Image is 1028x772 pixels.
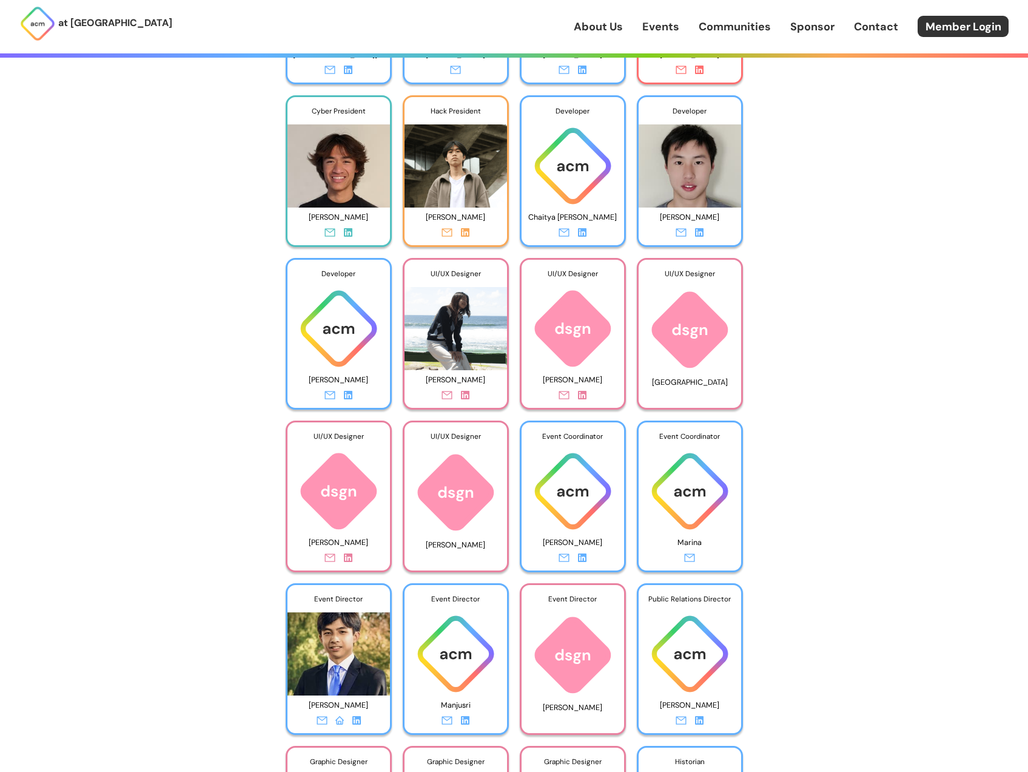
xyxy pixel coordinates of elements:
p: [PERSON_NAME] [527,371,619,390]
div: Event Director [287,585,390,613]
div: UI/UX Designer [405,260,507,288]
img: ACM logo [639,450,741,533]
div: Event Coordinator [522,422,624,450]
p: Chaitya [PERSON_NAME] [527,208,619,227]
img: ACM logo [639,612,741,696]
p: Manjusri [410,696,502,715]
img: ACM logo [522,614,624,697]
img: ACM logo [639,288,741,371]
img: ACM logo [522,287,624,370]
img: ACM logo [287,287,390,370]
p: [PERSON_NAME] [293,371,385,390]
a: Communities [699,19,771,35]
a: Events [642,19,679,35]
p: at [GEOGRAPHIC_DATA] [58,15,172,31]
p: [PERSON_NAME] [410,536,502,553]
div: UI/UX Designer [405,422,507,451]
img: Photo of Widjaja [287,603,390,696]
p: [PERSON_NAME] [410,371,502,390]
p: [PERSON_NAME] [293,533,385,552]
div: Public Relations Director [639,585,741,613]
a: Member Login [918,16,1009,37]
div: Developer [522,97,624,125]
img: Photo of Vivian Nguyen [405,277,507,370]
p: [PERSON_NAME] [527,533,619,552]
a: Sponsor [790,19,835,35]
a: at [GEOGRAPHIC_DATA] [19,5,172,42]
img: Photo of Rollan Nguyen [287,115,390,208]
div: Event Director [405,585,507,613]
div: Event Director [522,585,624,614]
p: [PERSON_NAME] [527,699,619,716]
a: Contact [854,19,898,35]
img: ACM Logo [19,5,56,42]
div: Developer [287,260,390,288]
p: [PERSON_NAME] [644,696,736,715]
div: Hack President [405,97,507,125]
img: ACM logo [522,450,624,533]
a: About Us [574,19,623,35]
img: ACM logo [522,124,624,208]
img: ACM logo [287,450,390,533]
p: Marina [644,533,736,552]
div: UI/UX Designer [639,260,741,288]
div: Event Coordinator [639,422,741,450]
div: UI/UX Designer [522,260,624,288]
img: ACM logo [405,451,507,534]
img: Photo of Max Weng [639,115,741,208]
div: Developer [639,97,741,125]
p: [GEOGRAPHIC_DATA] [644,373,736,390]
img: Photo of Nathan Wang [405,115,507,208]
div: UI/UX Designer [287,422,390,450]
p: [PERSON_NAME] [293,208,385,227]
p: [PERSON_NAME] [293,696,385,715]
p: [PERSON_NAME] [644,208,736,227]
p: [PERSON_NAME] [410,208,502,227]
div: Cyber President [287,97,390,125]
img: ACM logo [405,612,507,696]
